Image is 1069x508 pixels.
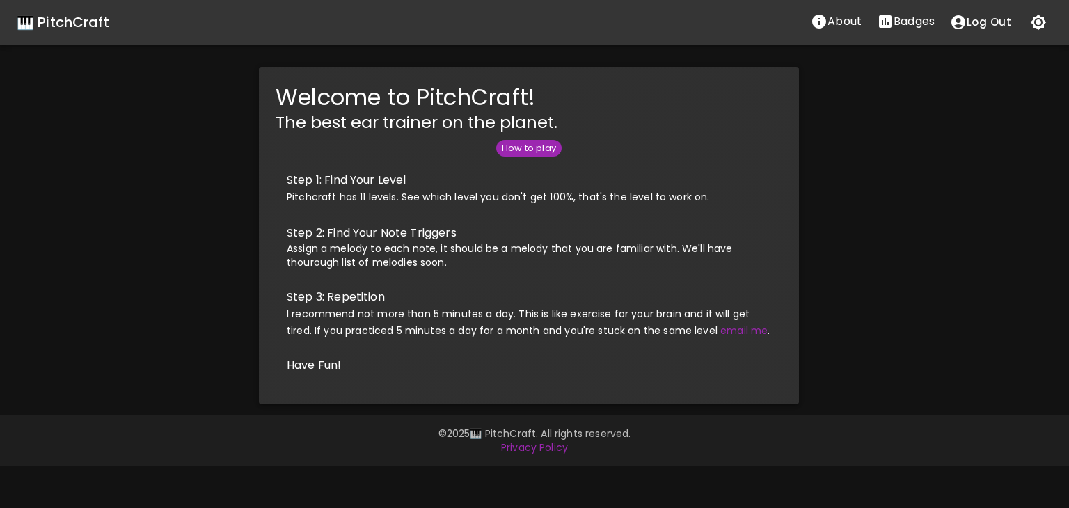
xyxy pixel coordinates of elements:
[287,307,770,338] span: I recommend not more than 5 minutes a day. This is like exercise for your brain and it will get t...
[287,172,771,189] span: Step 1: Find Your Level
[501,440,568,454] a: Privacy Policy
[287,289,771,305] span: Step 3: Repetition
[276,84,782,111] h4: Welcome to PitchCraft!
[869,8,942,37] a: Stats
[287,225,771,241] span: Step 2: Find Your Note Triggers
[276,111,782,134] h5: The best ear trainer on the planet.
[803,8,869,35] button: About
[720,324,768,338] a: email me
[894,13,935,30] p: Badges
[287,190,710,204] span: Pitchcraft has 11 levels. See which level you don't get 100%, that's the level to work on.
[17,11,109,33] a: 🎹 PitchCraft
[287,241,733,269] span: Assign a melody to each note, it should be a melody that you are familiar with. We'll have thouro...
[803,8,869,37] a: About
[287,357,771,374] span: Have Fun!
[828,13,862,30] p: About
[496,141,562,155] span: How to play
[134,427,935,440] p: © 2025 🎹 PitchCraft. All rights reserved.
[869,8,942,35] button: Stats
[942,8,1019,37] button: account of current user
